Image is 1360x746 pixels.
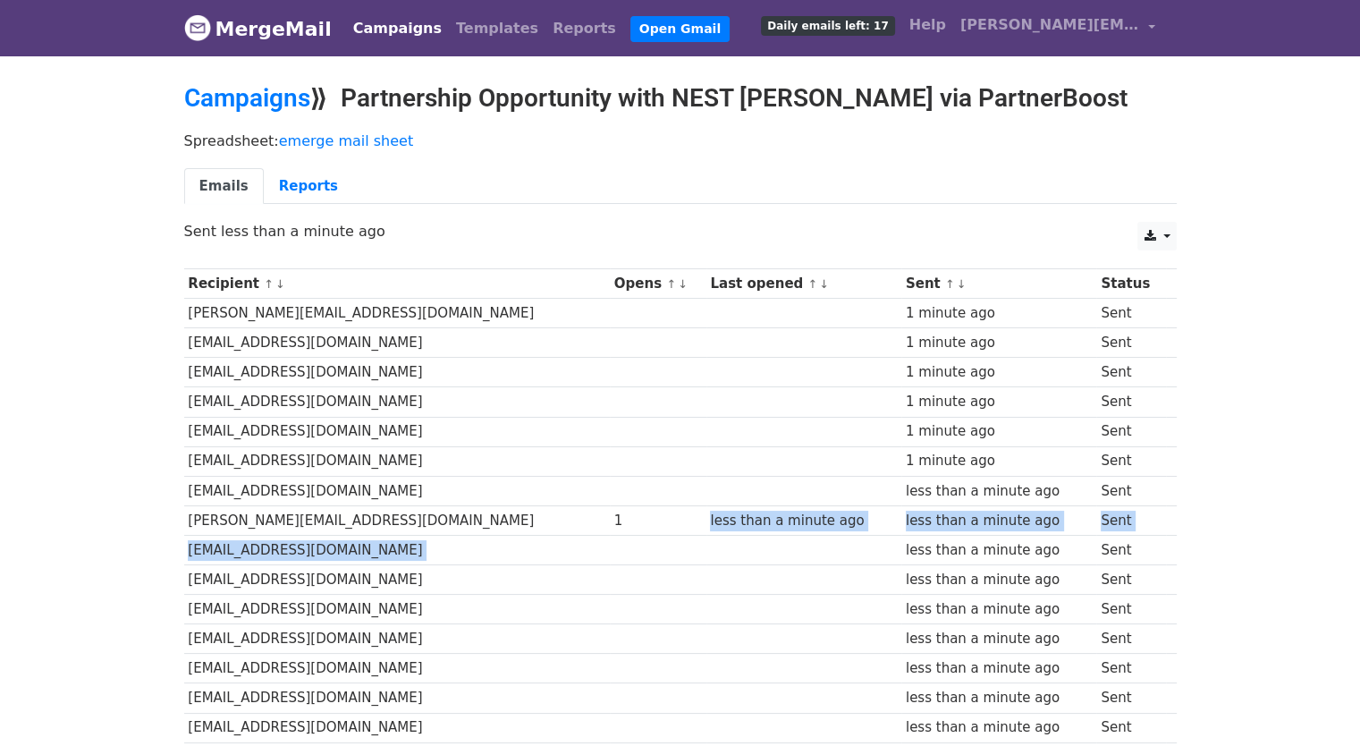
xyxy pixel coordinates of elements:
[264,168,353,205] a: Reports
[184,595,610,624] td: [EMAIL_ADDRESS][DOMAIN_NAME]
[906,303,1093,324] div: 1 minute ago
[184,168,264,205] a: Emails
[1271,660,1360,746] div: 聊天小组件
[184,269,610,299] th: Recipient
[1096,535,1165,564] td: Sent
[1096,299,1165,328] td: Sent
[761,16,894,36] span: Daily emails left: 17
[184,131,1177,150] p: Spreadsheet:
[184,476,610,505] td: [EMAIL_ADDRESS][DOMAIN_NAME]
[710,511,897,531] div: less than a minute ago
[819,277,829,291] a: ↓
[1096,624,1165,654] td: Sent
[902,7,953,43] a: Help
[906,481,1093,502] div: less than a minute ago
[346,11,449,47] a: Campaigns
[945,277,955,291] a: ↑
[1096,446,1165,476] td: Sent
[184,505,610,535] td: [PERSON_NAME][EMAIL_ADDRESS][DOMAIN_NAME]
[957,277,967,291] a: ↓
[184,358,610,387] td: [EMAIL_ADDRESS][DOMAIN_NAME]
[1271,660,1360,746] iframe: Chat Widget
[1096,417,1165,446] td: Sent
[906,451,1093,471] div: 1 minute ago
[1096,654,1165,683] td: Sent
[279,132,413,149] a: emerge mail sheet
[754,7,901,43] a: Daily emails left: 17
[184,83,310,113] a: Campaigns
[545,11,623,47] a: Reports
[264,277,274,291] a: ↑
[906,629,1093,649] div: less than a minute ago
[449,11,545,47] a: Templates
[630,16,730,42] a: Open Gmail
[184,387,610,417] td: [EMAIL_ADDRESS][DOMAIN_NAME]
[1096,269,1165,299] th: Status
[901,269,1096,299] th: Sent
[184,83,1177,114] h2: ⟫ Partnership Opportunity with NEST [PERSON_NAME] via PartnerBoost
[275,277,285,291] a: ↓
[906,511,1093,531] div: less than a minute ago
[614,511,702,531] div: 1
[184,654,610,683] td: [EMAIL_ADDRESS][DOMAIN_NAME]
[953,7,1162,49] a: [PERSON_NAME][EMAIL_ADDRESS][PERSON_NAME][DOMAIN_NAME]
[184,565,610,595] td: [EMAIL_ADDRESS][DOMAIN_NAME]
[1096,476,1165,505] td: Sent
[184,683,610,713] td: [EMAIL_ADDRESS][DOMAIN_NAME]
[184,14,211,41] img: MergeMail logo
[1096,505,1165,535] td: Sent
[1096,358,1165,387] td: Sent
[906,540,1093,561] div: less than a minute ago
[184,299,610,328] td: [PERSON_NAME][EMAIL_ADDRESS][DOMAIN_NAME]
[906,392,1093,412] div: 1 minute ago
[610,269,706,299] th: Opens
[184,222,1177,241] p: Sent less than a minute ago
[807,277,817,291] a: ↑
[906,658,1093,679] div: less than a minute ago
[906,688,1093,708] div: less than a minute ago
[906,362,1093,383] div: 1 minute ago
[678,277,688,291] a: ↓
[906,333,1093,353] div: 1 minute ago
[906,717,1093,738] div: less than a minute ago
[184,10,332,47] a: MergeMail
[184,624,610,654] td: [EMAIL_ADDRESS][DOMAIN_NAME]
[1096,565,1165,595] td: Sent
[1096,683,1165,713] td: Sent
[184,713,610,742] td: [EMAIL_ADDRESS][DOMAIN_NAME]
[960,14,1139,36] span: [PERSON_NAME][EMAIL_ADDRESS][PERSON_NAME][DOMAIN_NAME]
[184,417,610,446] td: [EMAIL_ADDRESS][DOMAIN_NAME]
[906,599,1093,620] div: less than a minute ago
[184,446,610,476] td: [EMAIL_ADDRESS][DOMAIN_NAME]
[184,535,610,564] td: [EMAIL_ADDRESS][DOMAIN_NAME]
[706,269,901,299] th: Last opened
[1096,595,1165,624] td: Sent
[1096,713,1165,742] td: Sent
[1096,387,1165,417] td: Sent
[666,277,676,291] a: ↑
[906,421,1093,442] div: 1 minute ago
[184,328,610,358] td: [EMAIL_ADDRESS][DOMAIN_NAME]
[1096,328,1165,358] td: Sent
[906,570,1093,590] div: less than a minute ago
